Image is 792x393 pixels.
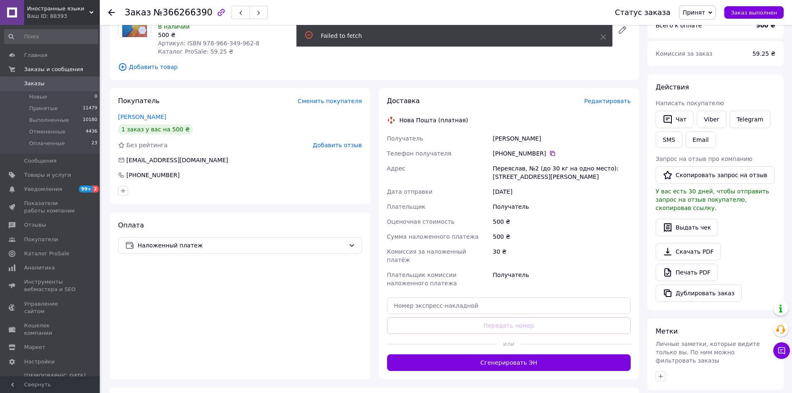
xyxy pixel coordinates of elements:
[24,322,77,337] span: Кошелек компании
[387,233,479,240] span: Сумма наложенного платежа
[491,267,632,291] div: Получатель
[387,218,455,225] span: Оценочная стоимость
[27,5,89,12] span: Иностранные языки
[491,229,632,244] div: 500 ₴
[24,80,44,87] span: Заказы
[491,199,632,214] div: Получатель
[24,157,57,165] span: Сообщения
[491,161,632,184] div: Переяслав, №2 (до 30 кг на одно место): [STREET_ADDRESS][PERSON_NAME]
[138,241,345,250] span: Наложенный платеж
[683,9,705,16] span: Принят
[387,165,405,172] span: Адрес
[614,22,631,38] a: Редактировать
[158,40,259,47] span: Артикул: ISBN 978-966-349-962-8
[24,52,47,59] span: Главная
[656,50,713,57] span: Комиссия за заказ
[118,114,166,120] a: [PERSON_NAME]
[491,184,632,199] div: [DATE]
[29,105,58,112] span: Принятые
[24,264,55,272] span: Аналитика
[24,200,77,215] span: Показатели работы компании
[108,8,115,17] div: Вернуться назад
[126,171,180,179] div: [PHONE_NUMBER]
[656,100,724,106] span: Написать покупателю
[387,297,631,314] input: Номер экспресс-накладной
[697,111,726,128] a: Viber
[86,128,97,136] span: 4436
[387,203,426,210] span: Плательщик
[656,111,693,128] button: Чат
[158,48,233,55] span: Каталог ProSale: 59.25 ₴
[24,358,54,366] span: Настройки
[24,221,46,229] span: Отзывы
[29,128,65,136] span: Отмененные
[153,7,212,17] span: №366266390
[387,150,452,157] span: Телефон получателя
[656,166,775,184] button: Скопировать запрос на отзыв
[29,93,47,101] span: Новые
[615,8,671,17] div: Статус заказа
[24,300,77,315] span: Управление сайтом
[125,7,151,17] span: Заказ
[24,66,83,73] span: Заказы и сообщения
[656,341,760,364] span: Личные заметки, которые видите только вы. По ним можно фильтровать заказы
[24,171,71,179] span: Товары и услуги
[656,284,742,302] button: Дублировать заказ
[79,185,93,193] span: 99+
[656,327,678,335] span: Метки
[731,10,777,16] span: Заказ выполнен
[321,32,580,40] div: Failed to fetch
[24,250,69,257] span: Каталог ProSale
[24,185,62,193] span: Уведомления
[118,221,144,229] span: Оплата
[83,105,97,112] span: 11479
[387,272,457,287] span: Плательщик комиссии наложенного платежа
[313,142,362,148] span: Добавить отзыв
[387,248,466,263] span: Комиссия за наложенный платёж
[686,131,716,148] button: Email
[94,93,97,101] span: 0
[298,98,362,104] span: Сменить покупателя
[158,23,190,30] span: В наличии
[24,278,77,293] span: Инструменты вебмастера и SEO
[397,116,470,124] div: Нова Пошта (платная)
[584,98,631,104] span: Редактировать
[29,140,65,147] span: Оплаченные
[730,111,770,128] a: Telegram
[93,185,99,193] span: 2
[24,236,58,243] span: Покупатели
[493,149,631,158] div: [PHONE_NUMBER]
[158,31,311,39] div: 500 ₴
[118,97,160,105] span: Покупатель
[126,157,228,163] span: [EMAIL_ADDRESS][DOMAIN_NAME]
[756,22,775,29] b: 500 ₴
[656,83,689,91] span: Действия
[656,219,718,236] button: Выдать чек
[118,124,193,134] div: 1 заказ у вас на 500 ₴
[91,140,97,147] span: 23
[724,6,784,19] button: Заказ выполнен
[387,97,420,105] span: Доставка
[496,340,521,348] span: или
[24,344,45,351] span: Маркет
[491,131,632,146] div: [PERSON_NAME]
[491,244,632,267] div: 30 ₴
[656,243,721,260] a: Скачать PDF
[656,188,769,211] span: У вас есть 30 дней, чтобы отправить запрос на отзыв покупателю, скопировав ссылку.
[387,188,433,195] span: Дата отправки
[491,214,632,229] div: 500 ₴
[656,264,718,281] a: Печать PDF
[118,62,631,72] span: Добавить товар
[656,156,753,162] span: Запрос на отзыв про компанию
[773,342,790,359] button: Чат с покупателем
[4,29,98,44] input: Поиск
[753,50,775,57] span: 59.25 ₴
[126,142,168,148] span: Без рейтинга
[387,354,631,371] button: Сгенерировать ЭН
[83,116,97,124] span: 10180
[656,131,682,148] button: SMS
[29,116,69,124] span: Выполненные
[656,22,702,29] span: Всего к оплате
[27,12,100,20] div: Ваш ID: 88393
[387,135,423,142] span: Получатель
